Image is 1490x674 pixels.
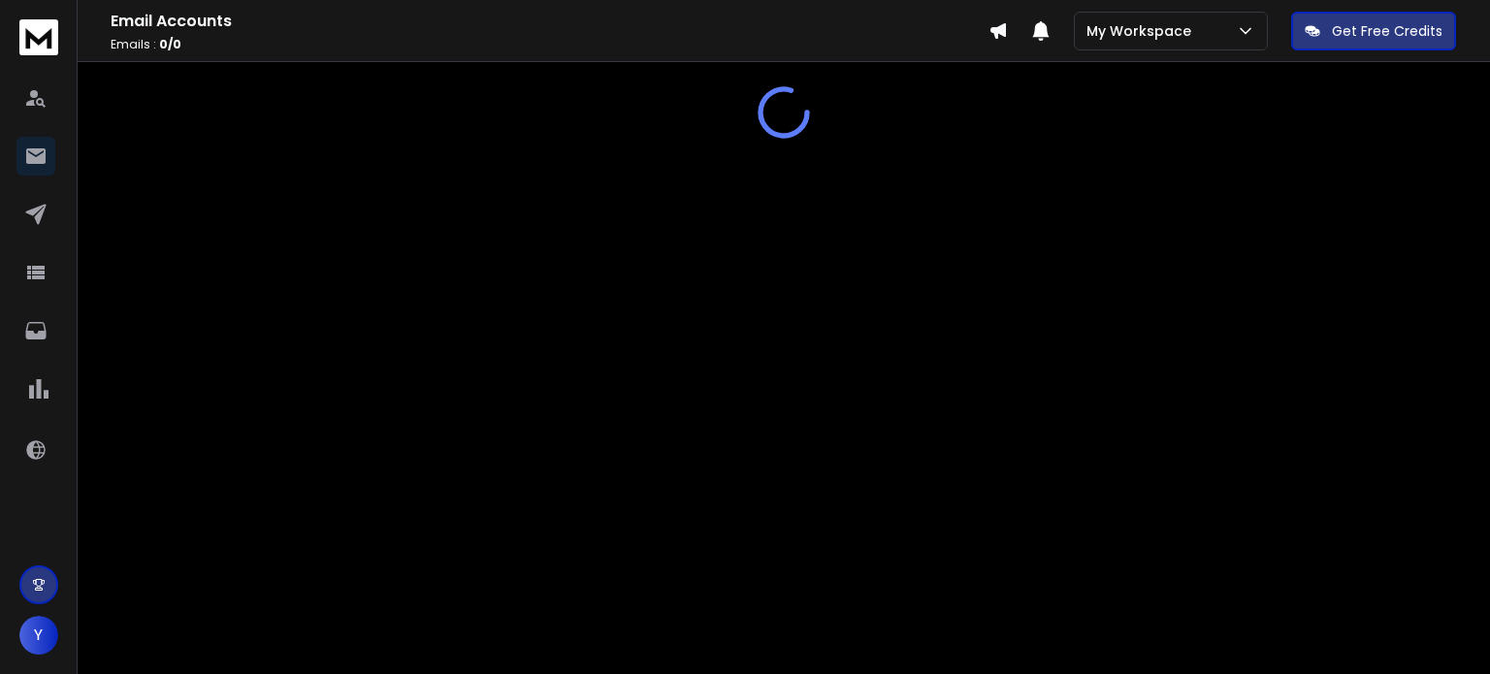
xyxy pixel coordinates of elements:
button: Get Free Credits [1291,12,1456,50]
p: Emails : [111,37,988,52]
img: logo [19,19,58,55]
h1: Email Accounts [111,10,988,33]
span: 0 / 0 [159,36,181,52]
button: Y [19,616,58,655]
p: Get Free Credits [1332,21,1442,41]
p: My Workspace [1086,21,1199,41]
